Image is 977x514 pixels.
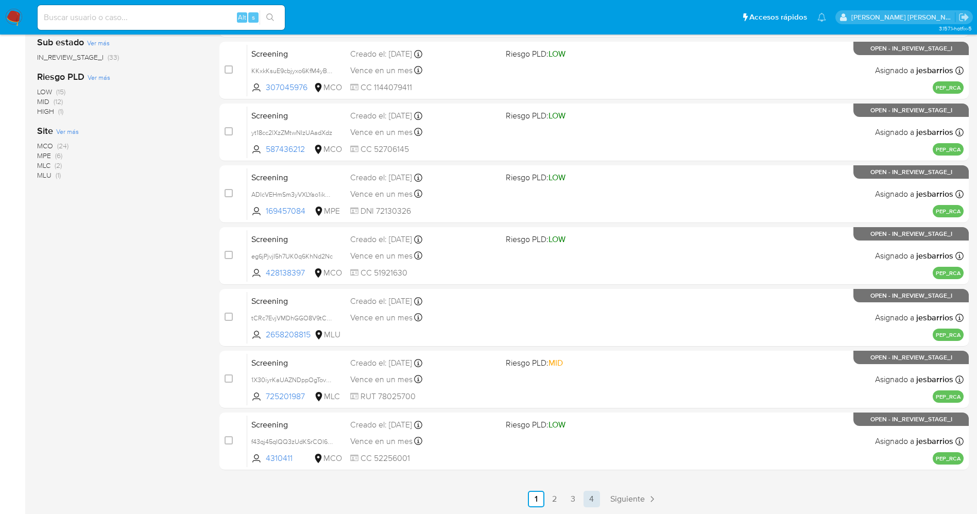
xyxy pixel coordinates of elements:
p: jesica.barrios@mercadolibre.com [851,12,955,22]
span: 3.157.1-hotfix-5 [939,24,972,32]
a: Notificaciones [817,13,826,22]
span: Accesos rápidos [749,12,807,23]
span: Alt [238,12,246,22]
span: s [252,12,255,22]
input: Buscar usuario o caso... [38,11,285,24]
a: Salir [958,12,969,23]
button: search-icon [260,10,281,25]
